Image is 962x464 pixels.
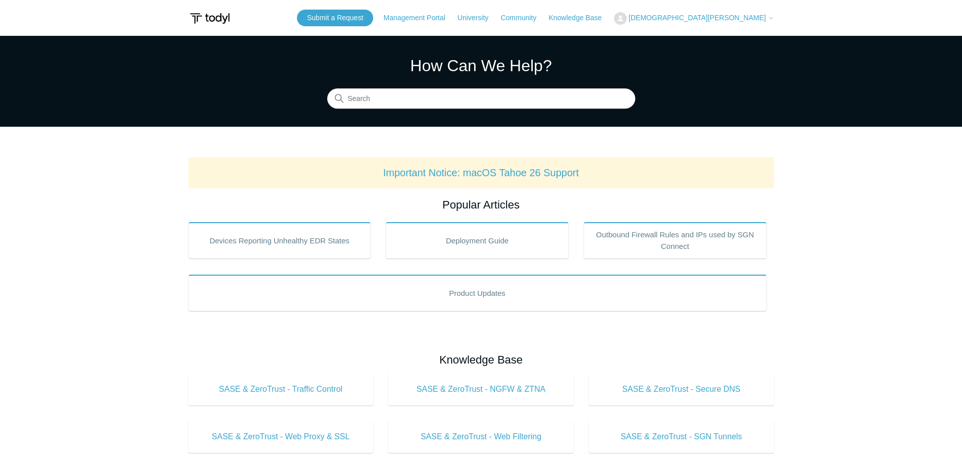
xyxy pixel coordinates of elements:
span: [DEMOGRAPHIC_DATA][PERSON_NAME] [629,14,766,22]
a: Management Portal [383,13,455,23]
a: SASE & ZeroTrust - Traffic Control [188,373,374,405]
a: Community [500,13,546,23]
a: SASE & ZeroTrust - Secure DNS [589,373,774,405]
a: Submit a Request [297,10,373,26]
a: Knowledge Base [548,13,612,23]
a: SASE & ZeroTrust - Web Filtering [388,421,574,453]
span: SASE & ZeroTrust - SGN Tunnels [604,431,759,443]
a: SASE & ZeroTrust - SGN Tunnels [589,421,774,453]
span: SASE & ZeroTrust - Web Filtering [403,431,559,443]
a: Product Updates [188,275,767,311]
a: University [458,13,498,23]
span: SASE & ZeroTrust - Web Proxy & SSL [204,431,359,443]
img: Todyl Support Center Help Center home page [188,9,231,28]
input: Search [327,89,635,109]
h1: How Can We Help? [327,54,635,78]
span: SASE & ZeroTrust - NGFW & ZTNA [403,383,559,395]
span: SASE & ZeroTrust - Traffic Control [204,383,359,395]
span: SASE & ZeroTrust - Secure DNS [604,383,759,395]
a: SASE & ZeroTrust - NGFW & ZTNA [388,373,574,405]
a: Important Notice: macOS Tahoe 26 Support [383,167,579,178]
a: SASE & ZeroTrust - Web Proxy & SSL [188,421,374,453]
h2: Popular Articles [188,196,774,213]
a: Deployment Guide [386,222,569,259]
a: Devices Reporting Unhealthy EDR States [188,222,371,259]
button: [DEMOGRAPHIC_DATA][PERSON_NAME] [614,12,774,25]
h2: Knowledge Base [188,351,774,368]
a: Outbound Firewall Rules and IPs used by SGN Connect [584,222,767,259]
